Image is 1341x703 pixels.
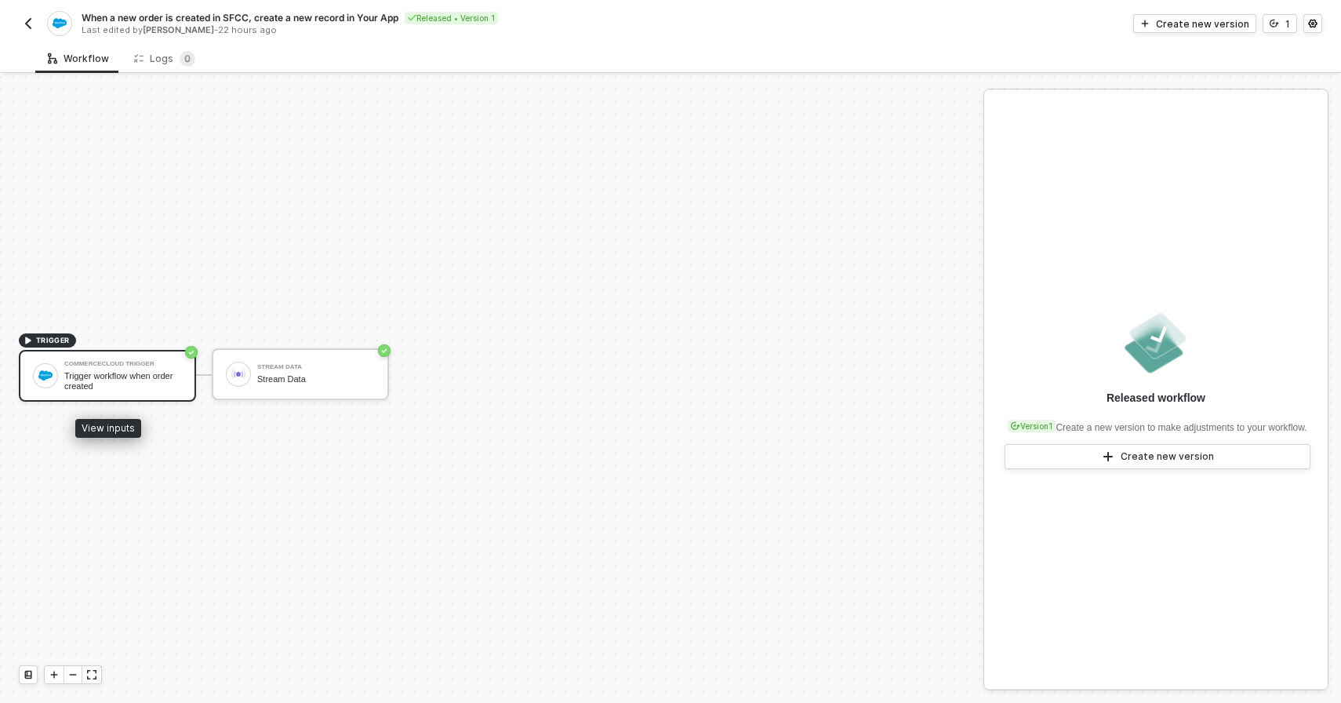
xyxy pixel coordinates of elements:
img: icon [231,367,245,381]
div: Workflow [48,53,109,65]
span: icon-play [24,336,33,345]
button: Create new version [1133,14,1256,33]
div: View inputs [75,419,141,438]
div: Stream Data [257,374,375,384]
span: icon-versioning [1270,19,1279,28]
span: icon-settings [1308,19,1317,28]
img: back [22,17,35,30]
img: icon [38,369,53,383]
span: icon-versioning [1011,421,1020,431]
button: back [19,14,38,33]
button: 1 [1263,14,1297,33]
div: CommerceCloud Trigger [64,361,182,367]
div: Create a new version to make adjustments to your workflow. [1005,412,1306,435]
span: icon-expand [87,670,96,679]
button: Create new version [1005,444,1310,469]
span: TRIGGER [36,334,70,347]
div: 1 [1285,17,1290,31]
span: [PERSON_NAME] [143,24,214,35]
div: Released • Version 1 [405,12,498,24]
span: icon-play [49,670,59,679]
span: icon-success-page [378,344,391,357]
div: Last edited by - 22 hours ago [82,24,669,36]
sup: 0 [180,51,195,67]
img: released.png [1121,308,1190,377]
div: Create new version [1156,17,1249,31]
div: Version 1 [1008,420,1056,432]
span: icon-success-page [185,346,198,359]
div: Stream Data [257,364,375,370]
div: Trigger workflow when order created [64,371,182,391]
span: When a new order is created in SFCC, create a new record in Your App [82,11,398,24]
span: icon-minus [68,670,78,679]
img: integration-icon [53,16,66,31]
span: icon-play [1102,450,1114,463]
div: Create new version [1121,450,1214,463]
div: Logs [134,51,195,67]
div: Released workflow [1107,390,1205,406]
span: icon-play [1140,19,1150,28]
